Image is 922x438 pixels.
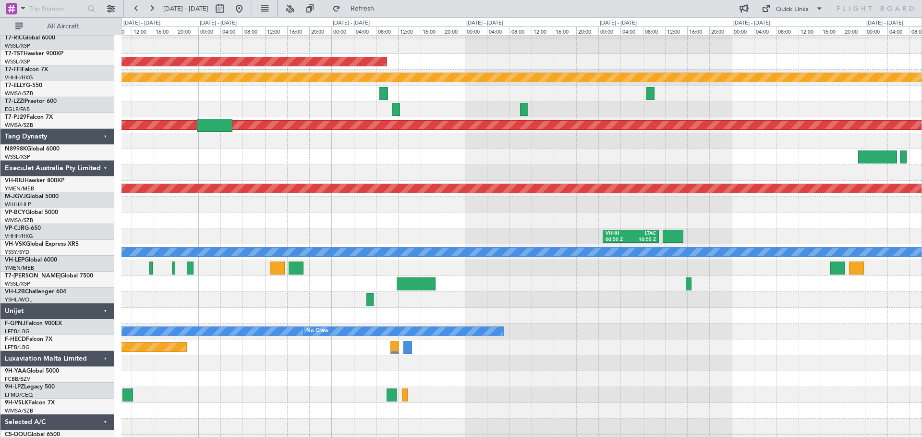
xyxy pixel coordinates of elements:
a: WSSL/XSP [5,58,30,65]
a: T7-FFIFalcon 7X [5,67,48,73]
span: T7-PJ29 [5,114,26,120]
span: T7-FFI [5,67,22,73]
a: M-JGVJGlobal 5000 [5,194,59,200]
div: 16:00 [154,26,176,35]
span: F-HECD [5,337,26,342]
input: Trip Number [29,1,85,16]
div: Quick Links [776,5,809,14]
div: 12:00 [265,26,287,35]
a: LFMD/CEQ [5,391,33,399]
div: 20:00 [576,26,598,35]
div: 20:00 [843,26,865,35]
div: 04:00 [354,26,376,35]
span: 9H-LPZ [5,384,24,390]
div: [DATE] - [DATE] [733,19,770,27]
div: 08:00 [243,26,265,35]
a: VH-LEPGlobal 6000 [5,257,57,263]
div: 12:00 [665,26,687,35]
button: Quick Links [757,1,828,16]
div: 00:50 Z [606,237,631,243]
a: WMSA/SZB [5,122,33,129]
a: WMSA/SZB [5,407,33,414]
span: T7-TST [5,51,24,57]
span: N8998K [5,146,27,152]
div: 12:00 [132,26,154,35]
div: 00:00 [198,26,220,35]
a: T7-PJ29Falcon 7X [5,114,53,120]
div: 16:00 [421,26,443,35]
span: Refresh [342,5,383,12]
a: FCBB/BZV [5,375,30,383]
a: EGLF/FAB [5,106,30,113]
div: [DATE] - [DATE] [333,19,370,27]
div: 04:00 [620,26,643,35]
a: T7-TSTHawker 900XP [5,51,63,57]
a: WSSL/XSP [5,153,30,161]
span: VP-BCY [5,210,25,215]
a: N8998KGlobal 6000 [5,146,60,152]
span: VH-VSK [5,241,26,247]
div: LTAC [631,230,656,237]
span: VP-CJR [5,225,24,231]
div: 16:00 [821,26,843,35]
div: 16:00 [287,26,309,35]
div: [DATE] - [DATE] [600,19,637,27]
a: VP-CJRG-650 [5,225,41,231]
div: 08:00 [376,26,398,35]
div: [DATE] - [DATE] [866,19,903,27]
div: [DATE] - [DATE] [466,19,503,27]
div: 04:00 [220,26,243,35]
a: 9H-YAAGlobal 5000 [5,368,59,374]
div: 04:00 [887,26,910,35]
a: WMSA/SZB [5,217,33,224]
div: 12:00 [532,26,554,35]
a: T7-LZZIPraetor 600 [5,99,57,104]
span: 9H-VSLK [5,400,28,406]
div: 20:00 [443,26,465,35]
a: F-HECDFalcon 7X [5,337,52,342]
a: LFPB/LBG [5,328,30,335]
a: YMEN/MEB [5,264,34,272]
a: VH-VSKGlobal Express XRS [5,241,79,247]
span: M-JGVJ [5,194,26,200]
a: VH-L2BChallenger 604 [5,289,66,295]
a: CS-DOUGlobal 6500 [5,432,60,438]
a: YSSY/SYD [5,249,29,256]
div: 12:00 [398,26,420,35]
a: WSSL/XSP [5,42,30,50]
div: VHHH [606,230,631,237]
a: YSHL/WOL [5,296,32,303]
span: VH-LEP [5,257,24,263]
a: WMSA/SZB [5,90,33,97]
div: 00:00 [465,26,487,35]
div: 20:00 [709,26,731,35]
div: 00:00 [732,26,754,35]
span: T7-LZZI [5,99,24,104]
div: 10:55 Z [631,237,656,243]
span: [DATE] - [DATE] [163,4,208,13]
div: [DATE] - [DATE] [200,19,237,27]
div: 00:00 [598,26,620,35]
a: VHHH/HKG [5,233,33,240]
div: 16:00 [687,26,709,35]
div: 00:00 [331,26,353,35]
a: WSSL/XSP [5,280,30,288]
div: No Crew [306,324,328,338]
span: 9H-YAA [5,368,26,374]
a: F-GPNJFalcon 900EX [5,321,62,326]
div: 12:00 [799,26,821,35]
div: 08:00 [776,26,798,35]
button: Refresh [328,1,386,16]
span: F-GPNJ [5,321,25,326]
div: 20:00 [176,26,198,35]
span: CS-DOU [5,432,27,438]
div: 08:00 [510,26,532,35]
a: VH-RIUHawker 800XP [5,178,64,184]
span: VH-L2B [5,289,25,295]
a: VHHH/HKG [5,74,33,81]
div: [DATE] - [DATE] [123,19,160,27]
span: T7-RIC [5,35,23,41]
a: VP-BCYGlobal 5000 [5,210,58,215]
span: All Aircraft [25,23,101,30]
div: 20:00 [309,26,331,35]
